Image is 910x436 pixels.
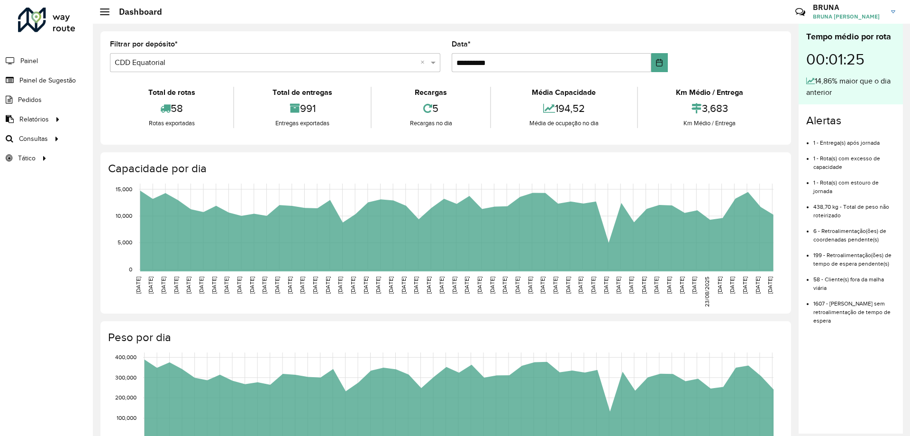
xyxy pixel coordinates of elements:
div: 58 [112,98,231,119]
li: 199 - Retroalimentação(ões) de tempo de espera pendente(s) [813,244,895,268]
text: [DATE] [514,277,520,294]
text: [DATE] [729,277,735,294]
text: 400,000 [115,354,136,360]
button: Choose Date [651,53,668,72]
text: [DATE] [413,277,419,294]
text: [DATE] [767,277,773,294]
text: [DATE] [337,277,343,294]
span: BRUNA [PERSON_NAME] [813,12,884,21]
div: Km Médio / Entrega [640,119,779,128]
text: [DATE] [603,277,609,294]
text: [DATE] [552,277,558,294]
text: [DATE] [375,277,381,294]
text: [DATE] [755,277,761,294]
text: [DATE] [577,277,583,294]
text: 23/08/2025 [704,277,710,307]
text: [DATE] [325,277,331,294]
text: [DATE] [679,277,685,294]
li: 1 - Rota(s) com excesso de capacidade [813,147,895,171]
text: [DATE] [173,277,179,294]
text: [DATE] [539,277,546,294]
a: Contato Rápido [790,2,810,22]
text: [DATE] [274,277,280,294]
text: 200,000 [115,395,136,401]
text: [DATE] [641,277,647,294]
li: 1607 - [PERSON_NAME] sem retroalimentação de tempo de espera [813,292,895,325]
text: 300,000 [115,374,136,380]
text: [DATE] [489,277,495,294]
text: [DATE] [287,277,293,294]
h4: Alertas [806,114,895,128]
span: Clear all [420,57,428,68]
div: Recargas no dia [374,119,488,128]
text: [DATE] [211,277,217,294]
li: 58 - Cliente(s) fora da malha viária [813,268,895,292]
text: [DATE] [590,277,596,294]
text: [DATE] [147,277,154,294]
text: [DATE] [312,277,318,294]
text: [DATE] [615,277,621,294]
div: Rotas exportadas [112,119,231,128]
span: Consultas [19,134,48,144]
div: 5 [374,98,488,119]
div: Entregas exportadas [237,119,368,128]
text: [DATE] [501,277,508,294]
div: 00:01:25 [806,43,895,75]
text: [DATE] [400,277,407,294]
div: Total de entregas [237,87,368,98]
div: Média de ocupação no dia [493,119,634,128]
text: 5,000 [118,240,132,246]
div: 14,86% maior que o dia anterior [806,75,895,98]
text: [DATE] [363,277,369,294]
text: [DATE] [249,277,255,294]
li: 1 - Rota(s) com estouro de jornada [813,171,895,195]
div: 991 [237,98,368,119]
span: Painel de Sugestão [19,75,76,85]
div: 3,683 [640,98,779,119]
text: [DATE] [299,277,305,294]
h3: BRUNA [813,3,884,12]
span: Pedidos [18,95,42,105]
text: [DATE] [236,277,242,294]
div: 194,52 [493,98,634,119]
text: [DATE] [261,277,267,294]
text: [DATE] [742,277,748,294]
text: [DATE] [438,277,445,294]
text: [DATE] [527,277,533,294]
text: [DATE] [464,277,470,294]
text: 0 [129,266,132,272]
text: [DATE] [223,277,229,294]
h2: Dashboard [109,7,162,17]
div: Total de rotas [112,87,231,98]
text: [DATE] [451,277,457,294]
div: Recargas [374,87,488,98]
label: Filtrar por depósito [110,38,178,50]
li: 438,70 kg - Total de peso não roteirizado [813,195,895,220]
text: 10,000 [116,213,132,219]
text: [DATE] [565,277,571,294]
text: [DATE] [135,277,141,294]
text: [DATE] [426,277,432,294]
text: [DATE] [160,277,166,294]
li: 1 - Entrega(s) após jornada [813,131,895,147]
text: 15,000 [116,186,132,192]
text: [DATE] [653,277,659,294]
label: Data [452,38,471,50]
text: [DATE] [666,277,672,294]
div: Média Capacidade [493,87,634,98]
div: Tempo médio por rota [806,30,895,43]
text: [DATE] [628,277,634,294]
text: [DATE] [388,277,394,294]
span: Relatórios [19,114,49,124]
text: [DATE] [717,277,723,294]
text: [DATE] [691,277,697,294]
text: [DATE] [198,277,204,294]
li: 6 - Retroalimentação(ões) de coordenadas pendente(s) [813,220,895,244]
text: [DATE] [350,277,356,294]
span: Painel [20,56,38,66]
span: Tático [18,153,36,163]
div: Km Médio / Entrega [640,87,779,98]
text: 100,000 [117,415,136,421]
h4: Capacidade por dia [108,162,782,176]
text: [DATE] [185,277,191,294]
